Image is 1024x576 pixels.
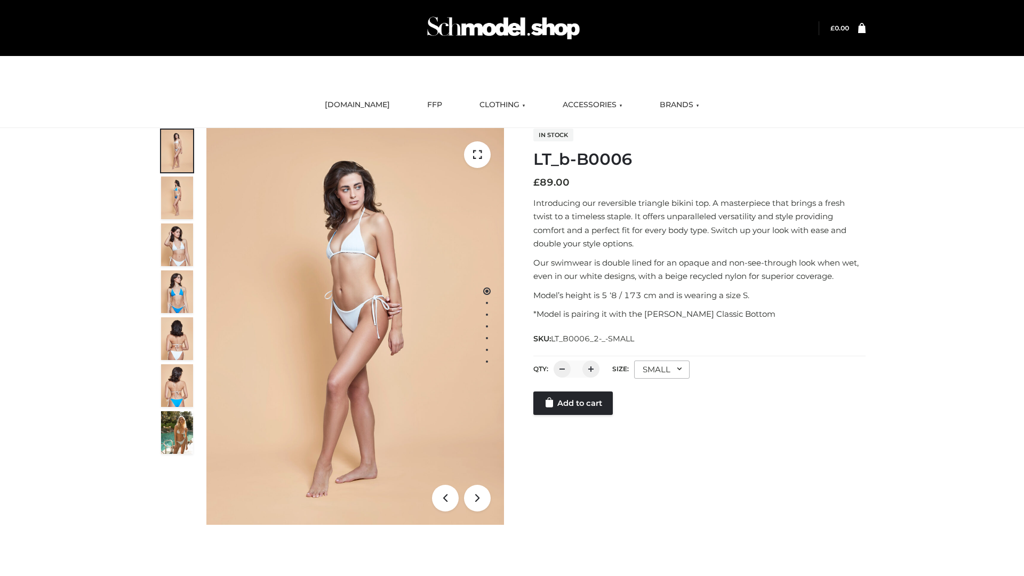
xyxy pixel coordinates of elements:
span: LT_B0006_2-_-SMALL [551,334,634,343]
a: £0.00 [830,24,849,32]
p: Model’s height is 5 ‘8 / 173 cm and is wearing a size S. [533,289,866,302]
img: ArielClassicBikiniTop_CloudNine_AzureSky_OW114ECO_1 [206,128,504,525]
label: Size: [612,365,629,373]
img: ArielClassicBikiniTop_CloudNine_AzureSky_OW114ECO_8-scaled.jpg [161,364,193,407]
a: BRANDS [652,93,707,117]
img: ArielClassicBikiniTop_CloudNine_AzureSky_OW114ECO_3-scaled.jpg [161,223,193,266]
h1: LT_b-B0006 [533,150,866,169]
bdi: 89.00 [533,177,570,188]
p: Our swimwear is double lined for an opaque and non-see-through look when wet, even in our white d... [533,256,866,283]
span: In stock [533,129,573,141]
a: Add to cart [533,391,613,415]
img: ArielClassicBikiniTop_CloudNine_AzureSky_OW114ECO_4-scaled.jpg [161,270,193,313]
a: FFP [419,93,450,117]
a: ACCESSORIES [555,93,630,117]
div: SMALL [634,361,690,379]
a: CLOTHING [471,93,533,117]
span: SKU: [533,332,635,345]
span: £ [533,177,540,188]
img: ArielClassicBikiniTop_CloudNine_AzureSky_OW114ECO_7-scaled.jpg [161,317,193,360]
img: ArielClassicBikiniTop_CloudNine_AzureSky_OW114ECO_1-scaled.jpg [161,130,193,172]
bdi: 0.00 [830,24,849,32]
img: ArielClassicBikiniTop_CloudNine_AzureSky_OW114ECO_2-scaled.jpg [161,177,193,219]
label: QTY: [533,365,548,373]
img: Schmodel Admin 964 [423,7,583,49]
a: [DOMAIN_NAME] [317,93,398,117]
img: Arieltop_CloudNine_AzureSky2.jpg [161,411,193,454]
p: Introducing our reversible triangle bikini top. A masterpiece that brings a fresh twist to a time... [533,196,866,251]
p: *Model is pairing it with the [PERSON_NAME] Classic Bottom [533,307,866,321]
span: £ [830,24,835,32]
